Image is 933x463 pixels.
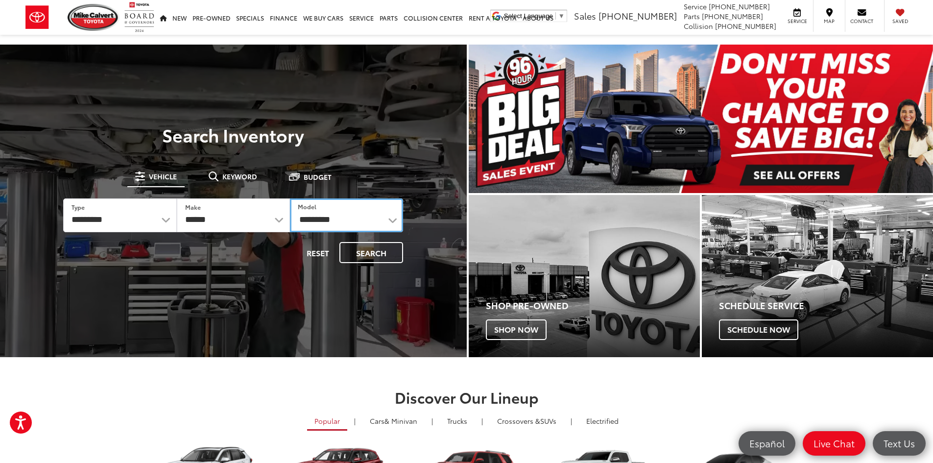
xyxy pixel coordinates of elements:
span: Service [786,18,808,24]
h4: Shop Pre-Owned [486,301,700,311]
span: Budget [304,173,332,180]
a: Popular [307,413,347,431]
a: Text Us [873,431,926,456]
span: Keyword [222,173,257,180]
a: Cars [362,413,425,429]
span: Live Chat [809,437,860,449]
span: [PHONE_NUMBER] [702,11,763,21]
a: Shop Pre-Owned Shop Now [469,195,700,357]
label: Type [72,203,85,211]
span: ▼ [558,12,565,20]
span: Shop Now [486,319,547,340]
span: Text Us [879,437,920,449]
span: [PHONE_NUMBER] [709,1,770,11]
h3: Search Inventory [41,125,426,145]
a: Electrified [579,413,626,429]
span: & Minivan [384,416,417,426]
a: SUVs [490,413,564,429]
span: Contact [850,18,873,24]
span: Collision [684,21,713,31]
li: | [568,416,574,426]
span: [PHONE_NUMBER] [598,9,677,22]
h4: Schedule Service [719,301,933,311]
span: Service [684,1,707,11]
button: Reset [298,242,337,263]
a: Trucks [440,413,475,429]
label: Model [298,202,316,211]
li: | [352,416,358,426]
span: Map [818,18,840,24]
li: | [429,416,435,426]
label: Make [185,203,201,211]
a: Español [739,431,795,456]
span: [PHONE_NUMBER] [715,21,776,31]
span: Schedule Now [719,319,798,340]
img: Mike Calvert Toyota [68,4,120,31]
div: Toyota [702,195,933,357]
a: Schedule Service Schedule Now [702,195,933,357]
li: | [479,416,485,426]
div: Toyota [469,195,700,357]
span: Sales [574,9,596,22]
a: Live Chat [803,431,865,456]
span: Español [744,437,789,449]
span: Vehicle [149,173,177,180]
span: Parts [684,11,700,21]
button: Search [339,242,403,263]
span: Crossovers & [497,416,540,426]
span: Saved [889,18,911,24]
h2: Discover Our Lineup [121,389,812,405]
